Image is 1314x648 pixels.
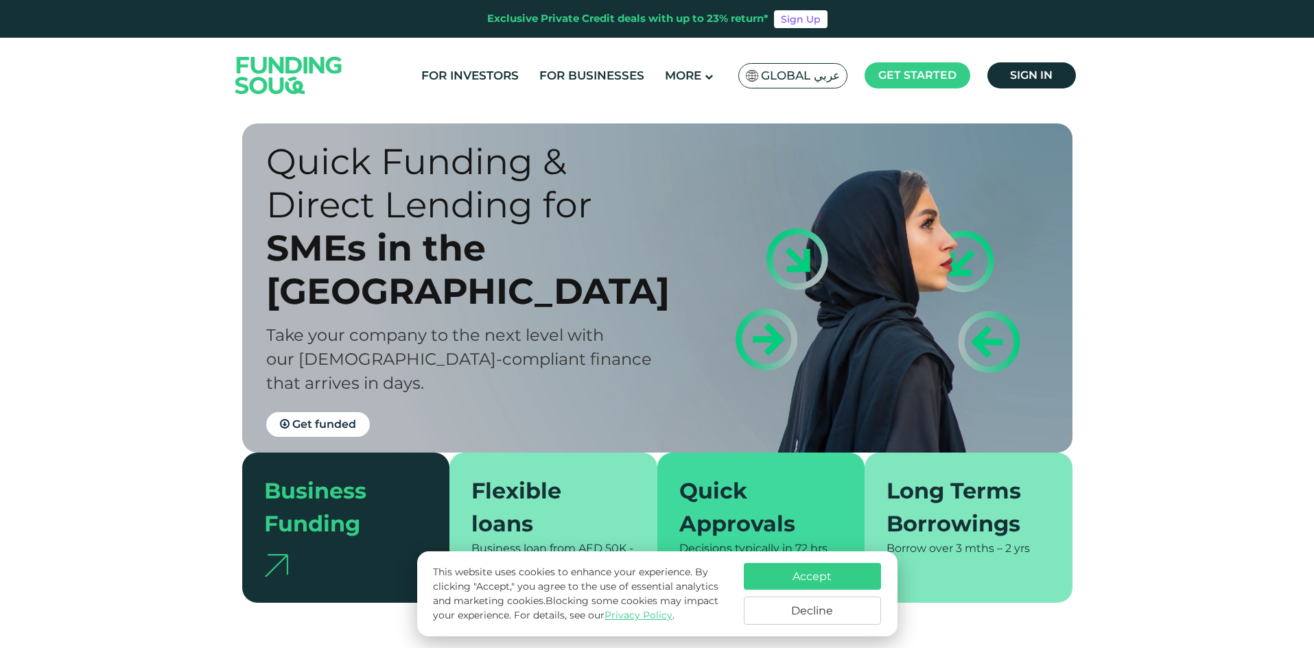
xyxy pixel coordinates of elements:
[471,475,619,540] div: Flexible loans
[222,40,356,110] img: Logo
[433,565,729,623] p: This website uses cookies to enhance your experience. By clicking "Accept," you agree to the use ...
[878,69,957,82] span: Get started
[471,542,576,555] span: Business loan from
[887,475,1034,540] div: Long Terms Borrowings
[774,10,828,28] a: Sign Up
[744,597,881,625] button: Decline
[487,11,769,27] div: Exclusive Private Credit deals with up to 23% return*
[746,70,758,82] img: SA Flag
[264,554,288,577] img: arrow
[1010,69,1053,82] span: Sign in
[514,609,674,621] span: For details, see our .
[266,226,681,313] div: SMEs in the [GEOGRAPHIC_DATA]
[956,542,1030,555] span: 3 mths – 2 yrs
[266,325,652,393] span: Take your company to the next level with our [DEMOGRAPHIC_DATA]-compliant finance that arrives in...
[795,542,828,555] span: 72 hrs
[292,418,356,431] span: Get funded
[761,68,840,84] span: Global عربي
[679,542,793,555] span: Decisions typically in
[665,69,701,82] span: More
[679,475,827,540] div: Quick Approvals
[744,563,881,590] button: Accept
[605,609,672,621] a: Privacy Policy
[418,64,522,87] a: For Investors
[264,475,412,540] div: Business Funding
[433,595,718,621] span: Blocking some cookies may impact your experience.
[266,140,681,226] div: Quick Funding & Direct Lending for
[887,542,953,555] span: Borrow over
[987,62,1076,88] a: Sign in
[536,64,648,87] a: For Businesses
[266,412,370,437] a: Get funded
